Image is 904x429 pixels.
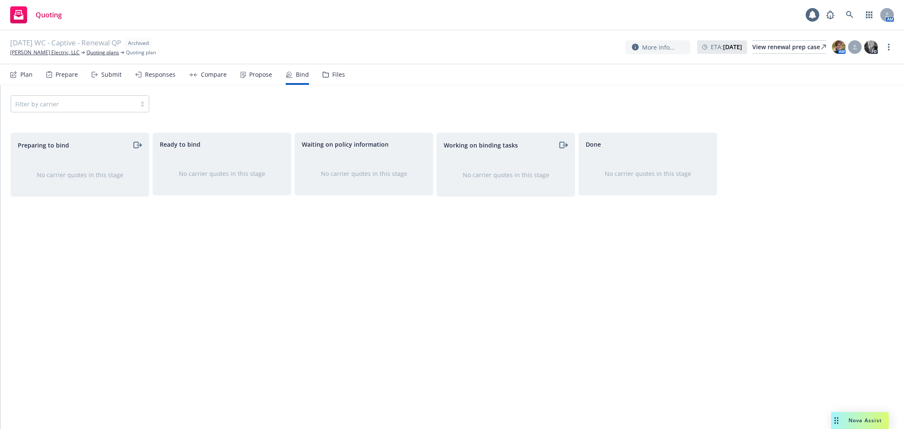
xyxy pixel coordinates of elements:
[201,71,227,78] div: Compare
[18,141,69,150] span: Preparing to bind
[56,71,78,78] div: Prepare
[126,49,156,56] span: Quoting plan
[642,43,675,52] span: More info...
[864,40,878,54] img: photo
[831,412,842,429] div: Drag to move
[444,141,518,150] span: Working on binding tasks
[296,71,309,78] div: Bind
[822,6,839,23] a: Report a Bug
[711,42,742,51] span: ETA :
[10,49,80,56] a: [PERSON_NAME] Electric, LLC
[309,169,419,178] div: No carrier quotes in this stage
[25,170,135,179] div: No carrier quotes in this stage
[861,6,878,23] a: Switch app
[132,140,142,150] a: moveRight
[832,40,846,54] img: photo
[332,71,345,78] div: Files
[167,169,277,178] div: No carrier quotes in this stage
[831,412,889,429] button: Nova Assist
[723,43,742,51] strong: [DATE]
[841,6,858,23] a: Search
[302,140,389,149] span: Waiting on policy information
[86,49,119,56] a: Quoting plans
[586,140,601,149] span: Done
[7,3,65,27] a: Quoting
[20,71,33,78] div: Plan
[10,38,121,49] span: [DATE] WC - Captive - Renewal QP
[145,71,175,78] div: Responses
[36,11,62,18] span: Quoting
[160,140,200,149] span: Ready to bind
[101,71,122,78] div: Submit
[752,40,826,54] a: View renewal prep case
[592,169,703,178] div: No carrier quotes in this stage
[249,71,272,78] div: Propose
[558,140,568,150] a: moveRight
[625,40,690,54] button: More info...
[128,39,149,47] span: Archived
[884,42,894,52] a: more
[451,170,561,179] div: No carrier quotes in this stage
[752,41,826,53] div: View renewal prep case
[848,417,882,424] span: Nova Assist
